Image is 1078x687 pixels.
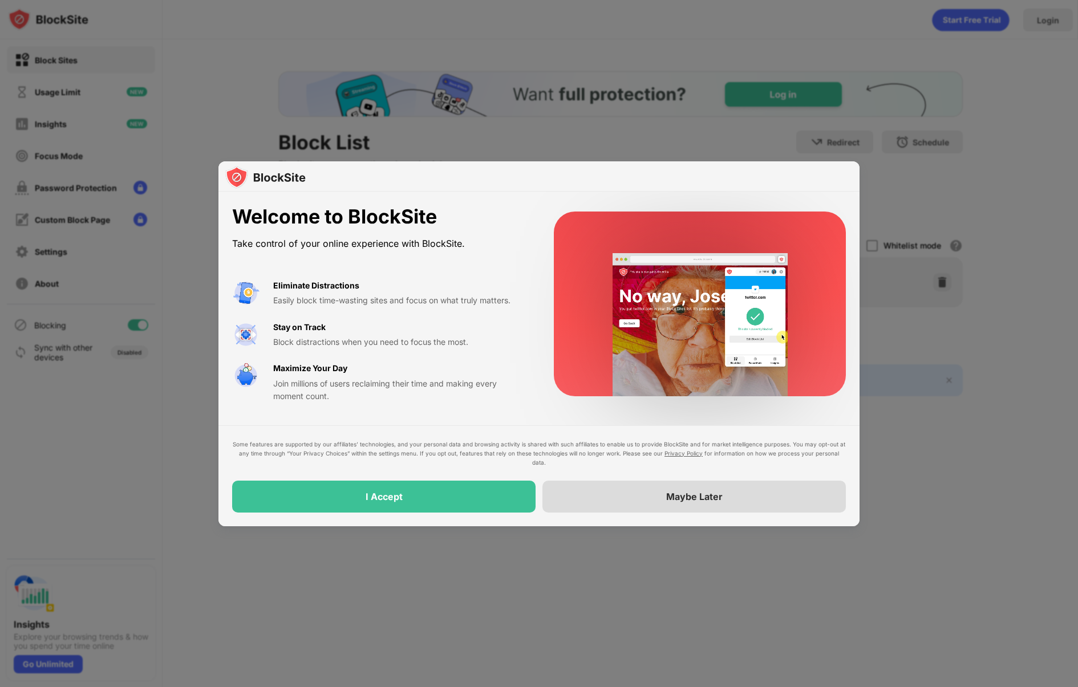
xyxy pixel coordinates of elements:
div: Maybe Later [666,491,723,502]
div: Easily block time-wasting sites and focus on what truly matters. [273,294,526,307]
img: logo-blocksite.svg [225,166,306,189]
div: Some features are supported by our affiliates’ technologies, and your personal data and browsing ... [232,440,846,467]
div: Join millions of users reclaiming their time and making every moment count. [273,377,526,403]
a: Privacy Policy [664,450,703,457]
div: Block distractions when you need to focus the most. [273,336,526,348]
img: value-avoid-distractions.svg [232,279,260,307]
img: value-focus.svg [232,321,260,348]
div: Eliminate Distractions [273,279,359,292]
div: Take control of your online experience with BlockSite. [232,235,526,252]
img: value-safe-time.svg [232,362,260,389]
div: I Accept [366,491,403,502]
div: Welcome to BlockSite [232,205,526,229]
div: Stay on Track [273,321,326,334]
div: Maximize Your Day [273,362,347,375]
